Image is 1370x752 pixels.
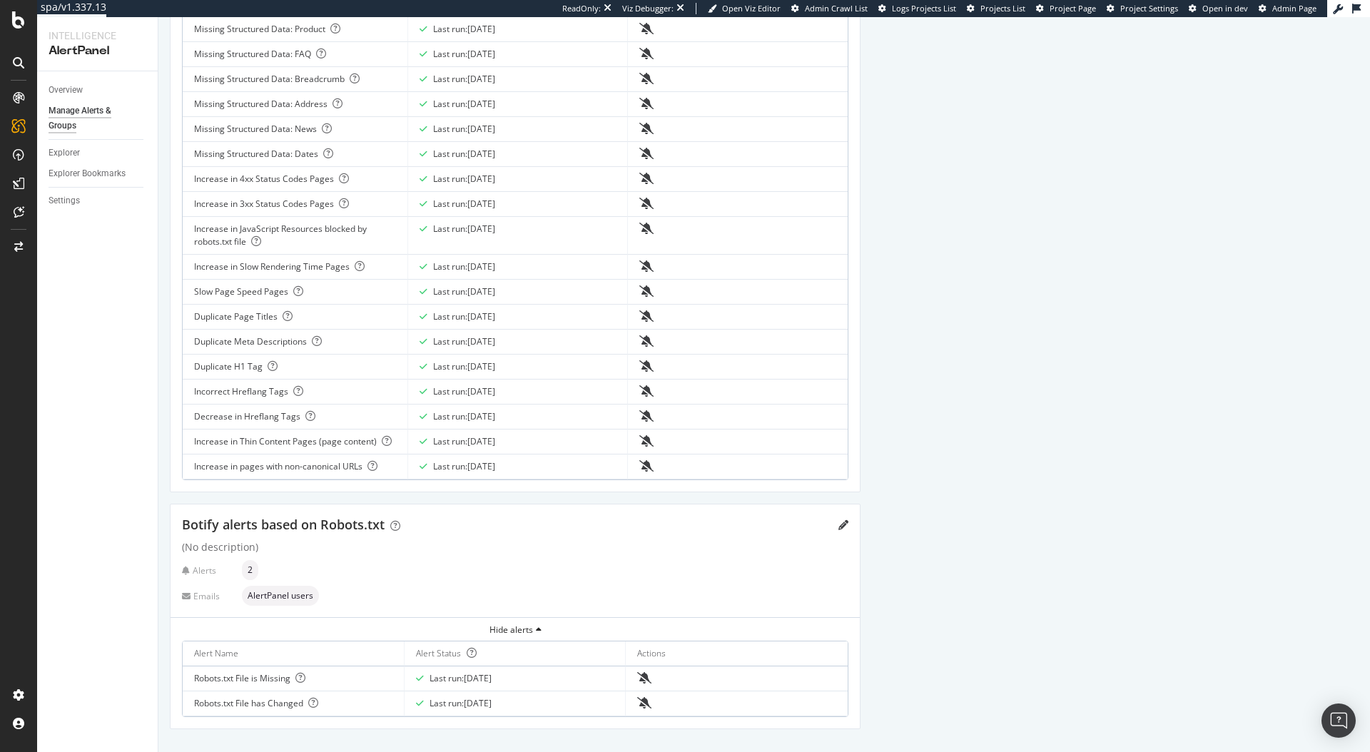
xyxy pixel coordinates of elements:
div: AlertPanel [49,43,146,59]
div: Last run: [DATE] [430,697,492,710]
div: bell-slash [639,335,654,347]
a: Open Viz Editor [708,3,781,14]
div: Increase in 3xx Status Codes Pages [194,198,396,210]
div: Missing Structured Data: Address [194,98,396,111]
span: AlertPanel users [248,591,313,600]
div: Incorrect Hreflang Tags [194,385,396,398]
div: bell-slash [639,173,654,184]
a: Explorer [49,146,148,161]
span: Project Settings [1120,3,1178,14]
div: Last run: [DATE] [433,73,495,86]
a: Project Settings [1107,3,1178,14]
div: neutral label [242,586,319,606]
th: Actions [626,641,848,666]
div: Last run: [DATE] [433,173,495,186]
a: Overview [49,83,148,98]
div: Decrease in Hreflang Tags [194,410,396,423]
div: bell-slash [639,98,654,109]
div: Robots.txt File has Changed [194,697,392,710]
div: Open Intercom Messenger [1321,703,1356,738]
span: Project Page [1050,3,1096,14]
div: bell-slash [639,360,654,372]
span: Projects List [980,3,1025,14]
span: Open Viz Editor [722,3,781,14]
div: Increase in Slow Rendering Time Pages [194,260,396,273]
th: Alert Status [405,641,626,666]
div: Manage Alerts & Groups [49,103,134,133]
div: bell-slash [639,460,654,472]
div: ReadOnly: [562,3,601,14]
div: Last run: [DATE] [433,310,495,323]
div: Missing Structured Data: News [194,123,396,136]
div: Last run: [DATE] [433,123,495,136]
div: Missing Structured Data: Product [194,23,396,36]
div: Last run: [DATE] [430,672,492,685]
a: Project Page [1036,3,1096,14]
div: Last run: [DATE] [433,360,495,373]
div: Duplicate Page Titles [194,310,396,323]
div: bell-slash [639,48,654,59]
div: Increase in Thin Content Pages (page content) [194,435,396,448]
span: Open in dev [1202,3,1248,14]
div: Increase in 4xx Status Codes Pages [194,173,396,186]
div: bell-slash [639,310,654,322]
div: Alerts [182,564,236,576]
span: Botify alerts based on Robots.txt [182,516,385,533]
div: Emails [182,590,236,602]
a: Manage Alerts & Groups [49,103,148,133]
div: bell-slash [637,672,651,684]
div: bell-slash [639,260,654,272]
div: bell-slash [637,697,651,708]
div: neutral label [242,560,258,580]
th: Alert Name [183,641,405,666]
div: Missing Structured Data: Breadcrumb [194,73,396,86]
div: bell-slash [639,385,654,397]
div: bell-slash [639,223,654,234]
div: Increase in pages with non-canonical URLs [194,460,396,473]
div: Last run: [DATE] [433,223,495,235]
div: Increase in JavaScript Resources blocked by robots.txt file [194,223,396,248]
div: Last run: [DATE] [433,98,495,111]
div: (No description) [182,540,848,554]
div: bell-slash [639,285,654,297]
button: Hide alerts [171,618,860,641]
div: pencil [838,520,848,530]
div: bell-slash [639,148,654,159]
span: Logs Projects List [892,3,956,14]
div: Last run: [DATE] [433,285,495,298]
div: Last run: [DATE] [433,148,495,161]
div: Last run: [DATE] [433,48,495,61]
a: Admin Crawl List [791,3,868,14]
div: Last run: [DATE] [433,335,495,348]
div: Explorer [49,146,80,161]
a: Projects List [967,3,1025,14]
span: Admin Page [1272,3,1316,14]
span: Admin Crawl List [805,3,868,14]
div: bell-slash [639,435,654,447]
div: Explorer Bookmarks [49,166,126,181]
div: Duplicate Meta Descriptions [194,335,396,348]
a: Open in dev [1189,3,1248,14]
div: Missing Structured Data: Dates [194,148,396,161]
div: Last run: [DATE] [433,198,495,210]
a: Settings [49,193,148,208]
div: Last run: [DATE] [433,23,495,36]
div: Last run: [DATE] [433,260,495,273]
div: Slow Page Speed Pages [194,285,396,298]
div: bell-slash [639,198,654,209]
div: Last run: [DATE] [433,435,495,448]
div: Last run: [DATE] [433,410,495,423]
div: bell-slash [639,23,654,34]
div: Robots.txt File is Missing [194,672,392,685]
a: Admin Page [1259,3,1316,14]
div: Intelligence [49,29,146,43]
div: bell-slash [639,410,654,422]
div: Missing Structured Data: FAQ [194,48,396,61]
div: Settings [49,193,80,208]
a: Explorer Bookmarks [49,166,148,181]
div: Last run: [DATE] [433,385,495,398]
div: Overview [49,83,83,98]
a: Logs Projects List [878,3,956,14]
div: Hide alerts [171,624,860,636]
div: bell-slash [639,73,654,84]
